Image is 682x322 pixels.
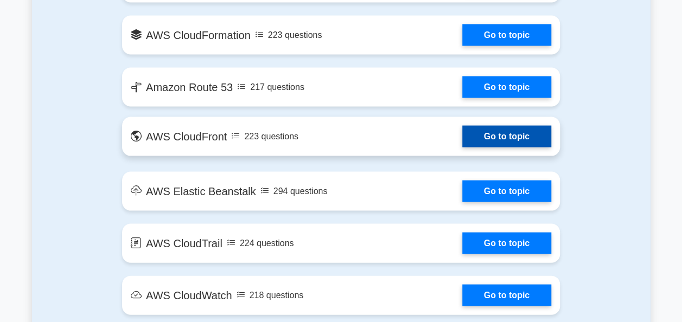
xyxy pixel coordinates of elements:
[462,181,551,202] a: Go to topic
[462,76,551,98] a: Go to topic
[462,126,551,147] a: Go to topic
[462,285,551,306] a: Go to topic
[462,233,551,254] a: Go to topic
[462,24,551,46] a: Go to topic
